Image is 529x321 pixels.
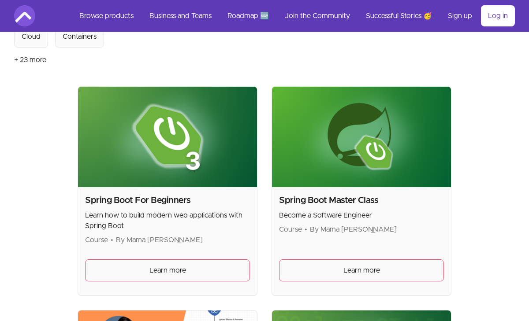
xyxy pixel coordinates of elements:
[279,226,302,233] span: Course
[85,236,108,244] span: Course
[85,210,250,231] p: Learn how to build modern web applications with Spring Boot
[142,5,219,26] a: Business and Teams
[279,259,444,281] a: Learn more
[279,194,444,207] h2: Spring Boot Master Class
[14,5,35,26] img: Amigoscode logo
[149,265,186,276] span: Learn more
[441,5,479,26] a: Sign up
[279,210,444,221] p: Become a Software Engineer
[272,87,451,187] img: Product image for Spring Boot Master Class
[278,5,357,26] a: Join the Community
[63,31,97,42] div: Containers
[14,48,46,72] button: + 23 more
[85,194,250,207] h2: Spring Boot For Beginners
[72,5,515,26] nav: Main
[116,236,203,244] span: By Mama [PERSON_NAME]
[220,5,276,26] a: Roadmap 🆕
[111,236,113,244] span: •
[305,226,307,233] span: •
[72,5,141,26] a: Browse products
[310,226,397,233] span: By Mama [PERSON_NAME]
[481,5,515,26] a: Log in
[85,259,250,281] a: Learn more
[22,31,41,42] div: Cloud
[78,87,257,187] img: Product image for Spring Boot For Beginners
[359,5,439,26] a: Successful Stories 🥳
[343,265,380,276] span: Learn more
